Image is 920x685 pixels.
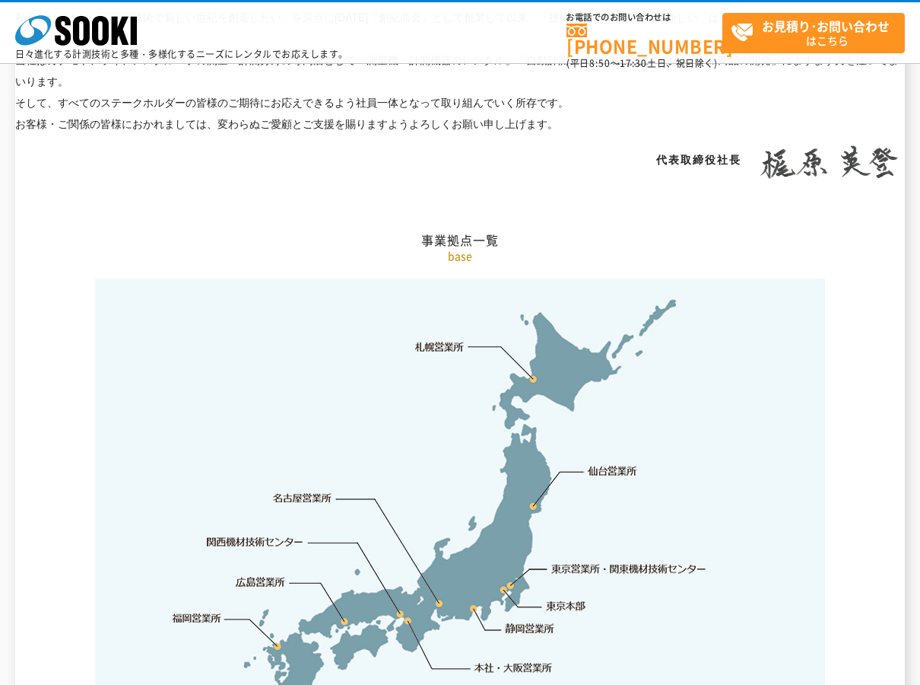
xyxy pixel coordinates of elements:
[731,14,904,52] span: はこちら
[589,56,611,70] span: 8:50
[207,534,303,550] a: 関西機材技術センター
[753,145,905,179] img: 梶原 英登
[566,24,722,55] a: [PHONE_NUMBER]
[15,80,905,248] h2: 事業拠点一覧
[415,339,465,354] a: 札幌営業所
[762,17,890,35] strong: お見積り･お問い合わせ
[273,491,332,506] a: 名古屋営業所
[473,660,553,675] a: 本社・大阪営業所
[505,621,554,636] a: 静岡営業所
[566,13,722,22] span: お電話でのお問い合わせは
[620,56,647,70] span: 17:30
[588,464,637,479] a: 仙台営業所
[552,561,708,576] a: 東京営業所・関東機材技術センター
[15,49,348,59] p: 日々進化する計測技術と多種・多様化するニーズにレンタルでお応えします。
[722,13,905,53] a: お見積り･お問い合わせはこちら
[236,574,286,589] a: 広島営業所
[15,7,905,135] p: 私たちソーキは、「計測技術で新しい世紀を創造したい」を原点に[DATE]『創紀商会』として創業して以来、「技術力」と「現場力」で新しい「はかる」にチャレンジしてまいりました。 当社はカナモトアラ...
[566,56,717,70] span: (平日 ～ 土日、祝日除く)
[172,610,221,626] a: 福岡営業所
[656,154,741,166] span: 代表取締役社長
[547,599,586,614] a: 東京本部
[15,248,905,264] p: base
